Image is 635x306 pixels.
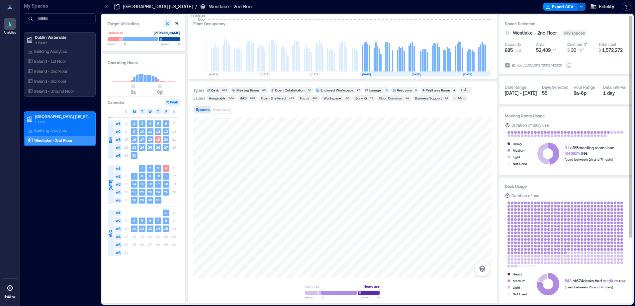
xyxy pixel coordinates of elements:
span: [DATE] [108,180,113,190]
div: Open Sheltered [261,96,286,100]
div: Hour Range [574,84,595,90]
text: 12 [140,227,144,230]
span: w5 [115,197,122,204]
span: Spaces [196,107,210,112]
div: Heavy use [364,283,380,290]
text: 18 [148,137,152,141]
span: $ [598,48,601,53]
p: Building Analytics [34,128,67,133]
div: 17 [355,88,361,92]
text: 5 [157,121,159,125]
span: Below % [305,295,324,299]
div: Cost per ft² [567,42,588,47]
span: 1,572,272 [602,47,623,53]
p: Ireland - 3rd Floor [34,78,66,84]
text: 9 [149,174,151,178]
div: Labels [193,95,205,101]
div: Light [513,284,520,291]
h3: Meeting Room Usage [505,112,627,119]
text: 14 [132,182,136,186]
span: F [165,109,167,114]
text: 30 [132,153,136,157]
button: Peak [165,99,180,106]
span: S [173,109,175,114]
text: 11 [148,129,152,133]
div: Types [193,87,204,93]
text: 28 [132,198,136,202]
span: ppl [515,48,521,53]
text: 3 [141,121,143,125]
div: 664 [227,96,235,100]
div: 64 [404,96,410,100]
div: 199 [343,96,350,100]
p: [GEOGRAPHIC_DATA] [US_STATE] [35,114,91,119]
div: Focus [300,96,309,100]
span: medium [603,278,618,283]
span: [DATE] - [DATE] [505,90,537,96]
div: Medium [513,277,525,284]
text: 20 [164,137,168,141]
div: 626 [249,96,256,100]
text: 7 [133,174,135,178]
text: 19 [156,137,160,141]
p: / [195,3,197,10]
span: Westlake - 2nd Floor [513,30,557,36]
span: w2 [115,128,122,135]
div: 65 [261,88,267,92]
div: 5 [414,88,418,92]
div: 674 [221,88,228,92]
text: 31 [156,198,160,202]
span: 31 [565,145,569,150]
p: [GEOGRAPHIC_DATA] [US_STATE] [123,3,193,10]
span: w4 [115,189,122,196]
text: 10 [140,129,144,133]
p: 4 Floors [35,40,91,45]
span: w1 [115,165,122,172]
p: Dublin Waterside [35,35,91,40]
button: Export CSV [543,3,577,11]
text: [DATE] [463,73,472,76]
text: 25 [164,190,168,194]
span: w2 [115,218,122,224]
text: 3 [157,166,159,170]
span: w3 [115,136,122,143]
span: 8a [131,89,136,95]
text: 4 [149,121,151,125]
div: Heavy [513,271,522,277]
span: S [125,109,127,114]
div: Capacity [505,42,521,47]
p: 1 Floor [35,119,91,124]
text: 17 [140,137,144,141]
text: 4 [133,219,135,223]
span: 543 [565,278,572,283]
div: 72 [369,96,374,100]
p: Westlake - 2nd Floor [34,138,73,143]
text: 7 [157,219,159,223]
div: 4 [463,87,467,93]
div: Restroom [397,88,412,92]
text: [DATE] [311,73,319,76]
p: Westlake - 2nd Floor [209,3,253,10]
text: 23 [132,145,136,149]
div: 62 [444,96,449,100]
span: 6p [157,89,163,95]
text: [DATE] [362,73,371,76]
span: W [148,109,152,114]
button: IDspc_1195190372003742326 [566,63,572,68]
text: 15 [164,227,168,230]
div: Workspace [323,96,341,100]
div: Duration of daily use [511,122,549,128]
div: Light use [305,283,319,290]
p: My Spaces [24,3,96,9]
span: w4 [115,144,122,151]
span: w5 [115,152,122,159]
span: w3 [115,181,122,188]
div: Floor Common [379,96,402,100]
h3: Operating Hours [108,59,180,66]
div: Medium [513,147,525,154]
text: 9 [133,129,135,133]
text: 26 [156,145,160,149]
div: 480 [311,96,318,100]
div: 4 [452,88,456,92]
div: Enclosed Workspace [320,88,353,92]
